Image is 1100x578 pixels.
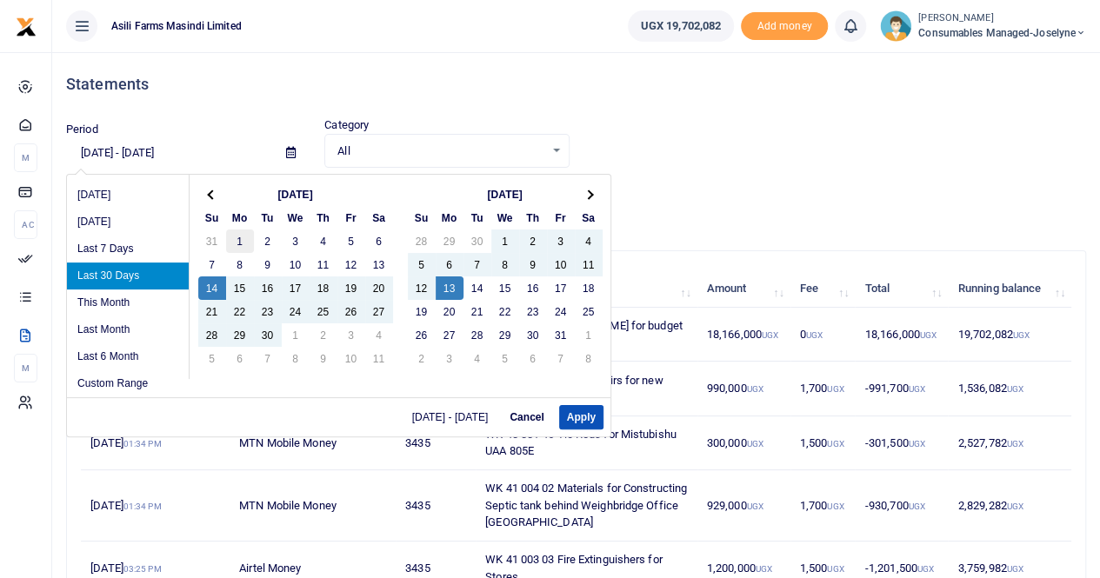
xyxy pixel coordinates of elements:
td: 29 [436,229,463,253]
td: 6 [365,229,393,253]
td: 8 [491,253,519,276]
td: 3435 [396,416,476,470]
li: M [14,354,37,382]
td: 1,536,082 [948,362,1071,415]
th: Fee: activate to sort column ascending [790,270,856,308]
td: 9 [254,253,282,276]
td: WK 40 001 45 Tie Rods for Mistubishu UAA 805E [476,416,697,470]
td: 19,702,082 [948,308,1071,362]
li: [DATE] [67,209,189,236]
td: 300,000 [697,416,790,470]
td: 27 [436,323,463,347]
td: 22 [226,300,254,323]
input: select period [66,138,272,168]
td: 15 [226,276,254,300]
li: Last 7 Days [67,236,189,262]
td: 24 [282,300,310,323]
td: 19 [408,300,436,323]
th: Su [408,206,436,229]
td: 3 [282,229,310,253]
td: 3 [547,229,575,253]
td: 21 [463,300,491,323]
td: 2,527,782 [948,416,1071,470]
td: 31 [198,229,226,253]
td: 9 [519,253,547,276]
td: 26 [408,323,436,347]
td: MTN Mobile Money [230,416,396,470]
td: 28 [463,323,491,347]
td: 17 [547,276,575,300]
td: 20 [436,300,463,323]
small: UGX [746,384,763,394]
td: 1 [575,323,603,347]
td: 8 [282,347,310,370]
td: 16 [519,276,547,300]
td: 13 [365,253,393,276]
td: 10 [337,347,365,370]
td: 5 [408,253,436,276]
td: 29 [491,323,519,347]
td: 23 [519,300,547,323]
td: 29 [226,323,254,347]
td: WK 41 004 02 Materials for Constructing Septic tank behind Weighbridge Office [GEOGRAPHIC_DATA] [476,470,697,541]
small: UGX [1007,564,1023,574]
td: 22 [491,300,519,323]
img: profile-user [880,10,911,42]
span: UGX 19,702,082 [641,17,721,35]
td: [DATE] [81,416,230,470]
td: 14 [198,276,226,300]
td: 2 [310,323,337,347]
li: Ac [14,210,37,239]
td: 8 [226,253,254,276]
li: [DATE] [67,182,189,209]
td: 1,700 [790,470,856,541]
td: 10 [282,253,310,276]
td: 1 [282,323,310,347]
th: [DATE] [436,183,575,206]
td: 2 [408,347,436,370]
small: UGX [1013,330,1030,340]
small: UGX [827,564,843,574]
td: 23 [254,300,282,323]
li: Toup your wallet [741,12,828,41]
td: 6 [226,347,254,370]
td: 1,500 [790,416,856,470]
button: Cancel [502,405,551,429]
a: UGX 19,702,082 [628,10,734,42]
td: 0 [790,308,856,362]
small: UGX [756,564,772,574]
td: 3435 [396,470,476,541]
td: 21 [198,300,226,323]
th: Tu [254,206,282,229]
td: 20 [365,276,393,300]
small: UGX [746,502,763,511]
small: UGX [1007,502,1023,511]
td: 30 [519,323,547,347]
th: Amount: activate to sort column ascending [697,270,790,308]
small: 01:34 PM [123,502,162,511]
li: Last 6 Month [67,343,189,370]
th: Total: activate to sort column ascending [855,270,948,308]
td: 19 [337,276,365,300]
th: Sa [365,206,393,229]
td: 9 [310,347,337,370]
img: logo-small [16,17,37,37]
td: 16 [254,276,282,300]
li: This Month [67,289,189,316]
td: 28 [198,323,226,347]
td: 1 [226,229,254,253]
small: UGX [908,384,924,394]
li: Custom Range [67,370,189,397]
td: 31 [547,323,575,347]
small: 03:25 PM [123,564,162,574]
td: 12 [408,276,436,300]
small: UGX [917,564,934,574]
td: 30 [254,323,282,347]
th: Mo [436,206,463,229]
li: Wallet ballance [621,10,741,42]
li: Last 30 Days [67,262,189,289]
label: Period [66,121,98,138]
small: [PERSON_NAME] [918,11,1086,26]
td: 11 [365,347,393,370]
td: 929,000 [697,470,790,541]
